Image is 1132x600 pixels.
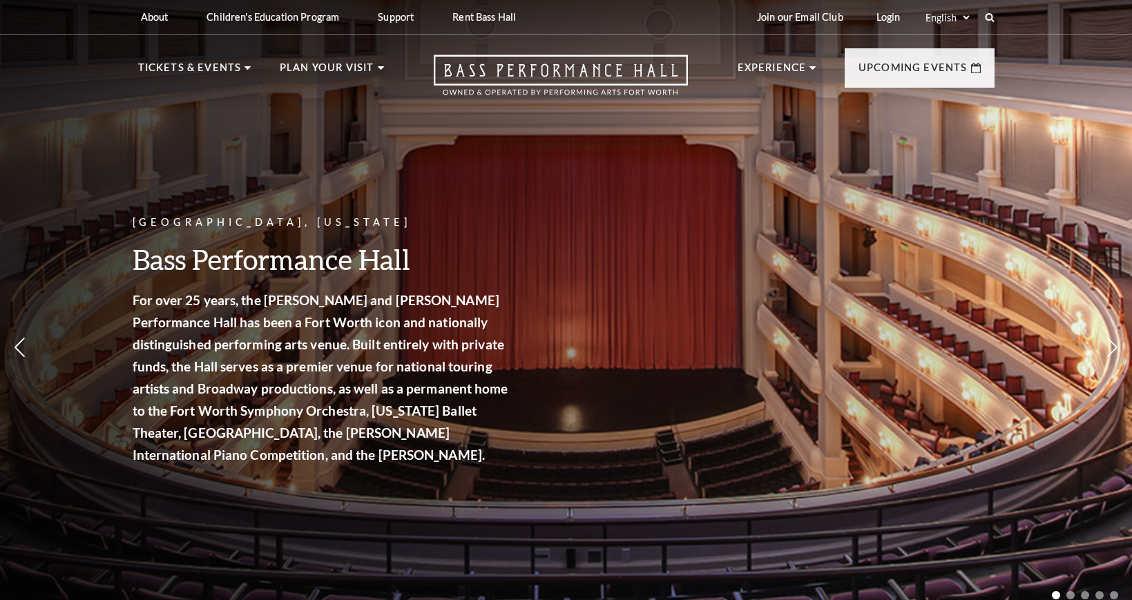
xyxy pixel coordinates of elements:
select: Select: [923,11,972,24]
p: Plan Your Visit [280,59,374,84]
h3: Bass Performance Hall [133,242,512,277]
p: Rent Bass Hall [452,11,516,23]
p: Upcoming Events [858,59,968,84]
p: About [141,11,169,23]
p: [GEOGRAPHIC_DATA], [US_STATE] [133,214,512,231]
p: Support [378,11,414,23]
strong: For over 25 years, the [PERSON_NAME] and [PERSON_NAME] Performance Hall has been a Fort Worth ico... [133,292,508,463]
p: Experience [738,59,807,84]
p: Tickets & Events [138,59,242,84]
p: Children's Education Program [207,11,339,23]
